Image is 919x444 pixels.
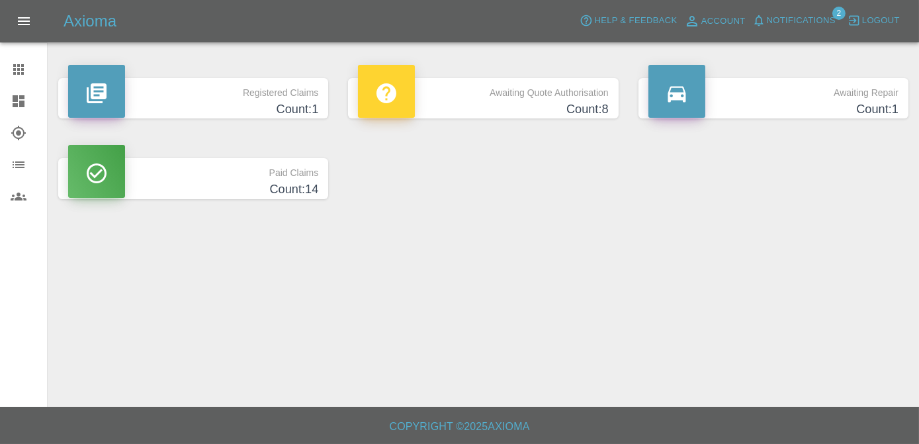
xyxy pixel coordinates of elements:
span: Account [701,14,746,29]
button: Logout [844,11,903,31]
h4: Count: 1 [648,101,898,118]
span: Notifications [767,13,836,28]
p: Registered Claims [68,78,318,101]
a: Paid ClaimsCount:14 [58,158,328,199]
p: Paid Claims [68,158,318,181]
span: Logout [862,13,900,28]
a: Account [681,11,749,32]
p: Awaiting Repair [648,78,898,101]
h4: Count: 1 [68,101,318,118]
h6: Copyright © 2025 Axioma [11,418,908,436]
h5: Axioma [64,11,116,32]
a: Awaiting Quote AuthorisationCount:8 [348,78,618,118]
span: 2 [832,7,846,20]
span: Help & Feedback [594,13,677,28]
button: Notifications [749,11,839,31]
h4: Count: 14 [68,181,318,199]
button: Help & Feedback [576,11,680,31]
a: Awaiting RepairCount:1 [638,78,908,118]
p: Awaiting Quote Authorisation [358,78,608,101]
h4: Count: 8 [358,101,608,118]
a: Registered ClaimsCount:1 [58,78,328,118]
button: Open drawer [8,5,40,37]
